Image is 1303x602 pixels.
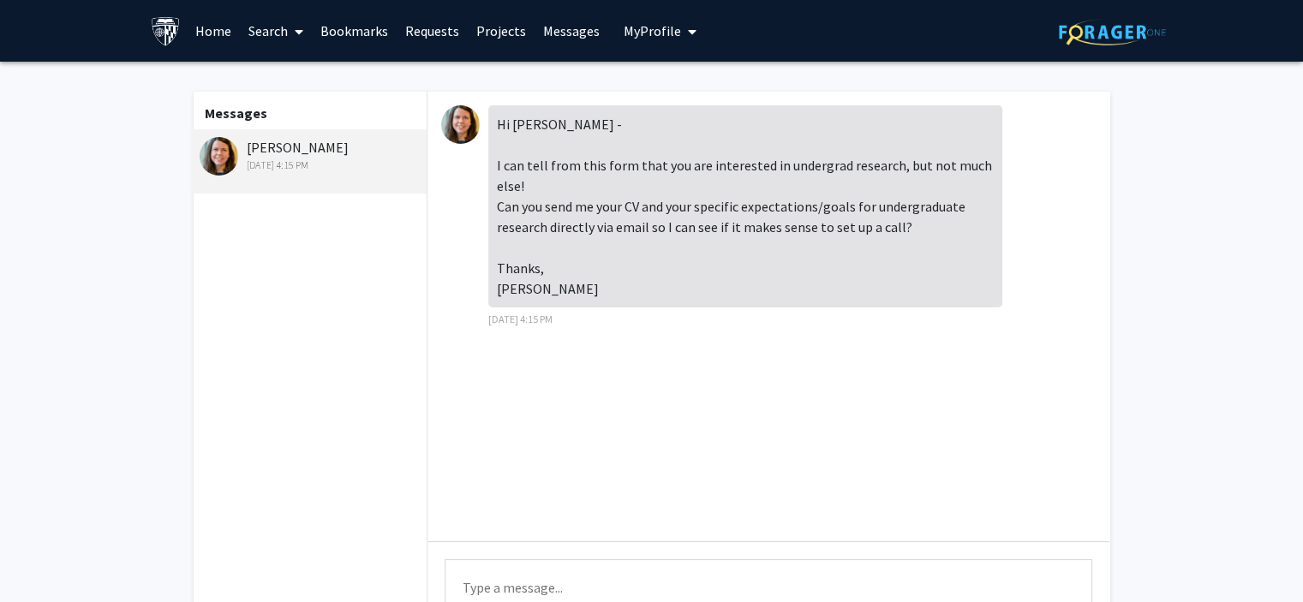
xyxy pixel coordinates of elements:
[397,1,468,61] a: Requests
[488,105,1002,307] div: Hi [PERSON_NAME] - I can tell from this form that you are interested in undergrad research, but n...
[200,137,238,176] img: Sarah Amend
[200,137,423,173] div: [PERSON_NAME]
[312,1,397,61] a: Bookmarks
[200,158,423,173] div: [DATE] 4:15 PM
[240,1,312,61] a: Search
[13,525,73,589] iframe: Chat
[441,105,480,144] img: Sarah Amend
[468,1,535,61] a: Projects
[488,313,553,325] span: [DATE] 4:15 PM
[151,16,181,46] img: Johns Hopkins University Logo
[1059,19,1166,45] img: ForagerOne Logo
[624,22,681,39] span: My Profile
[187,1,240,61] a: Home
[535,1,608,61] a: Messages
[205,104,267,122] b: Messages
